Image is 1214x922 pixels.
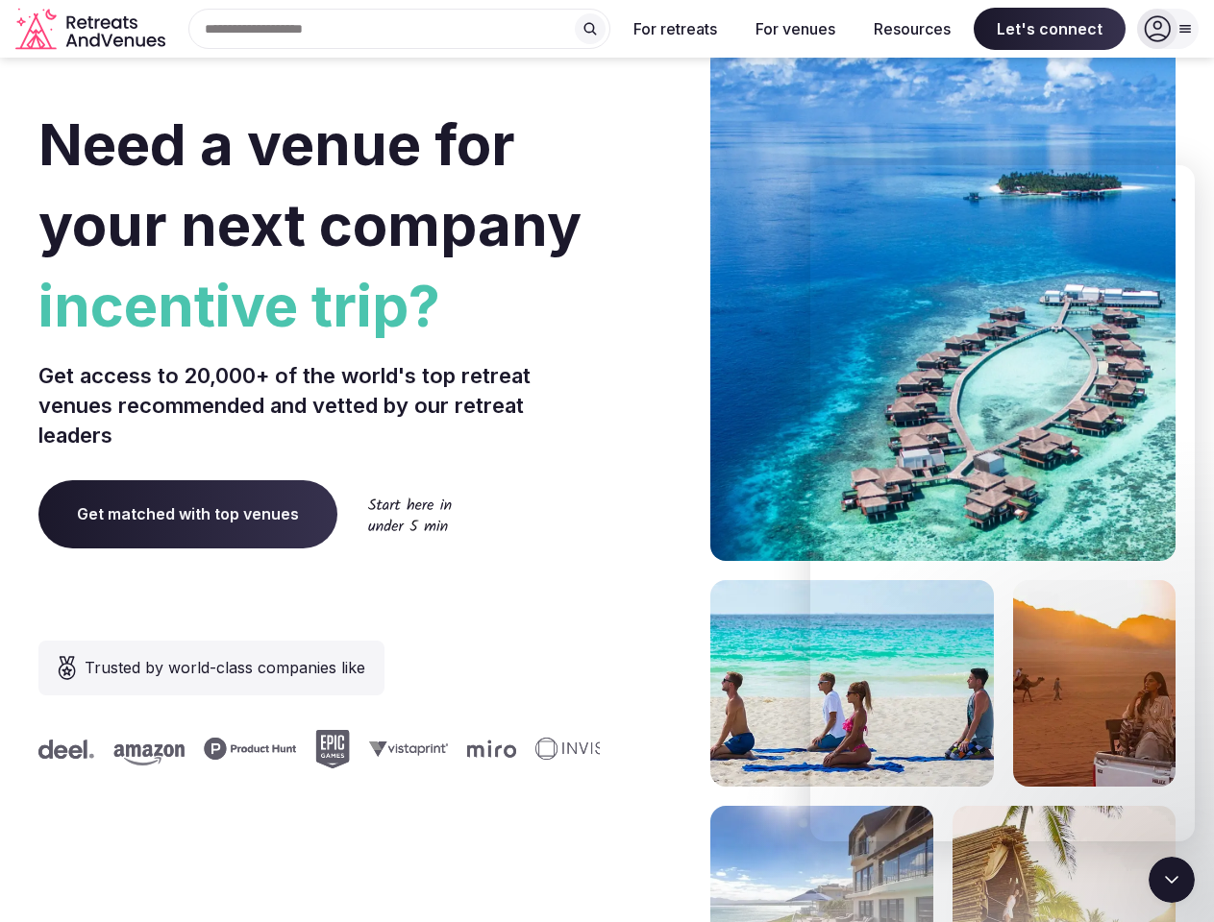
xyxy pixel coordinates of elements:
p: Get access to 20,000+ of the world's top retreat venues recommended and vetted by our retreat lea... [38,361,600,449]
svg: Epic Games company logo [186,730,220,768]
svg: Vistaprint company logo [239,740,318,757]
svg: Miro company logo [337,740,386,758]
span: Need a venue for your next company [38,109,582,259]
a: Get matched with top venues [38,480,337,547]
iframe: Intercom live chat [810,165,1195,841]
button: Resources [858,8,966,50]
img: yoga on tropical beach [710,580,994,787]
img: Start here in under 5 min [368,497,452,531]
span: incentive trip? [38,265,600,346]
button: For retreats [618,8,732,50]
span: Let's connect [974,8,1126,50]
svg: Retreats and Venues company logo [15,8,169,51]
iframe: Intercom live chat [1149,857,1195,903]
a: Visit the homepage [15,8,169,51]
span: Trusted by world-class companies like [85,656,365,679]
button: For venues [740,8,851,50]
svg: Invisible company logo [406,738,511,761]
